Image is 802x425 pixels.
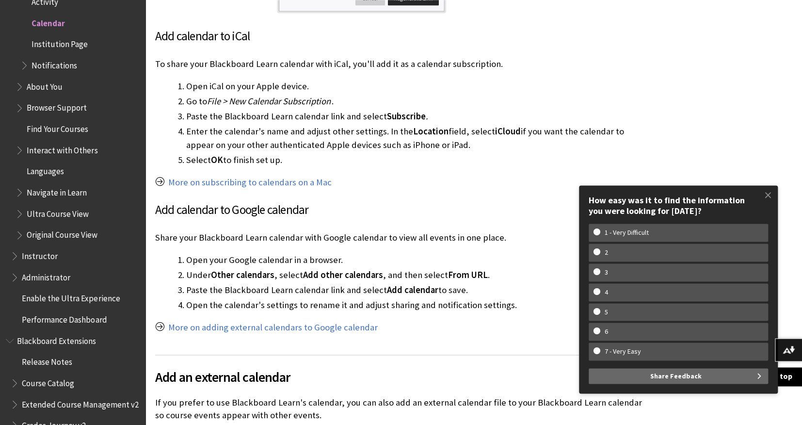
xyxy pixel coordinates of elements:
a: More on subscribing to calendars on a Mac [168,177,332,188]
span: Add other calendars [303,269,383,280]
span: Performance Dashboard [22,311,107,324]
w-span: 3 [593,268,619,277]
li: Open the calendar's settings to rename it and adjust sharing and notification settings. [186,298,649,312]
span: Add an external calendar [155,367,649,387]
w-span: 6 [593,327,619,336]
li: Paste the Blackboard Learn calendar link and select to save. [186,283,649,297]
a: More on adding external calendars to Google calendar [168,322,378,333]
li: Under , select , and then select . [186,268,649,282]
w-span: 4 [593,288,619,296]
span: iCloud [495,126,521,137]
h3: Add calendar to Google calendar [155,201,649,219]
span: Languages [27,163,64,176]
span: . [426,111,428,122]
span: Original Course View [27,227,97,240]
span: Release Notes [22,353,72,366]
w-span: 7 - Very Easy [593,347,652,356]
w-span: 1 - Very Difficult [593,229,660,237]
p: To share your Blackboard Learn calendar with iCal, you'll add it as a calendar subscription. [155,58,649,70]
w-span: 5 [593,308,619,316]
span: Extended Course Management v2 [22,396,138,409]
li: Select to finish set up. [186,153,649,167]
li: Paste the Blackboard Learn calendar link and select [186,110,649,123]
span: Ultra Course View [27,205,89,218]
button: Share Feedback [589,368,768,384]
span: Calendar [32,15,65,28]
span: Location [413,126,449,137]
span: Add calendar [387,284,438,295]
span: Subscribe [387,111,426,122]
li: Open iCal on your Apple device. [186,80,649,93]
h3: Add calendar to iCal [155,27,649,46]
span: Blackboard Extensions [17,332,96,345]
span: Navigate in Learn [27,184,87,197]
span: Find Your Courses [27,120,88,133]
span: Institution Page [32,36,88,49]
span: Notifications [32,57,77,70]
li: Open your Google calendar in a browser. [186,253,649,267]
w-span: 2 [593,248,619,257]
span: About You [27,78,63,91]
li: Enter the calendar's name and adjust other settings. In the field, select if you want the calenda... [186,125,649,152]
span: Share Feedback [650,368,702,384]
span: Administrator [22,269,70,282]
span: File > New Calendar Subscription [207,96,331,107]
span: Other calendars [211,269,274,280]
li: Go to . [186,95,649,108]
span: OK [211,154,223,165]
span: Browser Support [27,99,87,113]
span: Interact with Others [27,142,97,155]
span: From URL [448,269,488,280]
p: Share your Blackboard Learn calendar with Google calendar to view all events in one place. [155,231,649,244]
span: Instructor [22,247,58,261]
span: Enable the Ultra Experience [22,290,120,303]
div: How easy was it to find the information you were looking for [DATE]? [589,195,768,216]
span: Course Catalog [22,375,74,388]
p: If you prefer to use Blackboard Learn's calendar, you can also add an external calendar file to y... [155,396,649,422]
